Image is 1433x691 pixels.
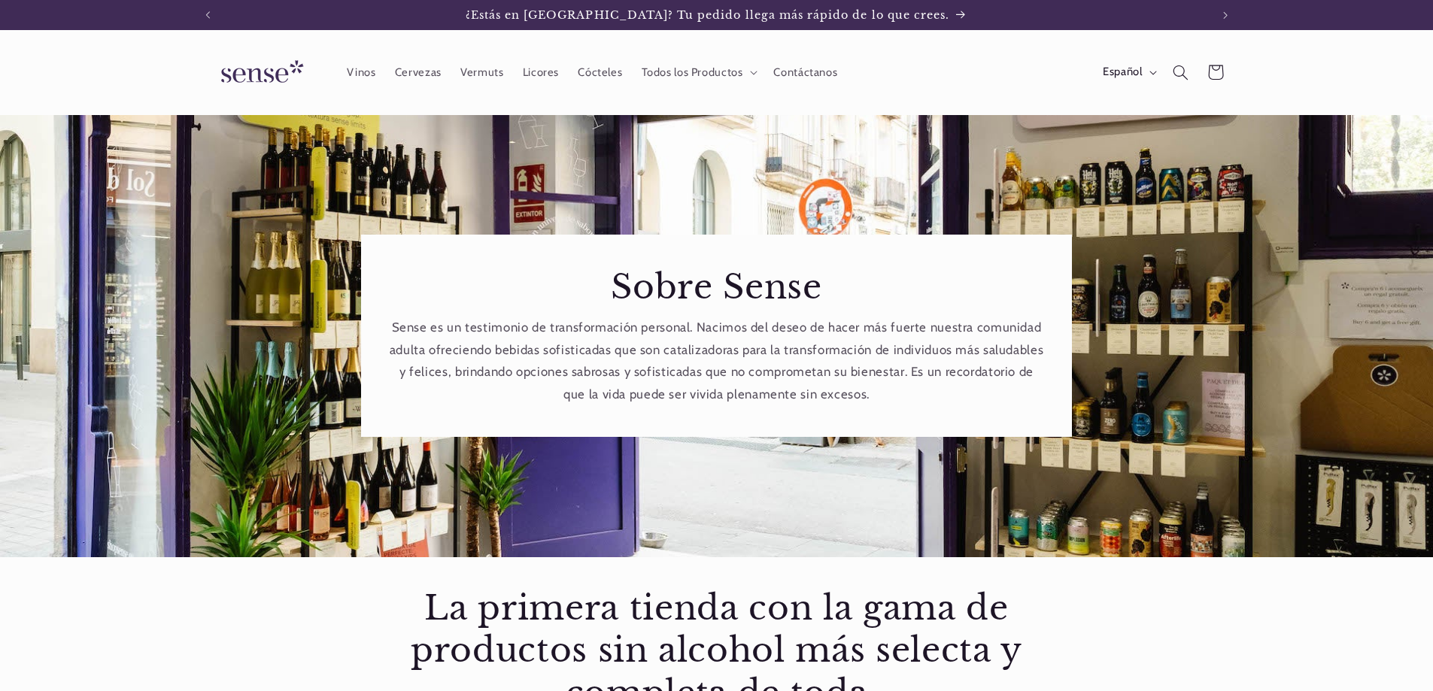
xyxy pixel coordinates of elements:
span: Español [1103,64,1142,80]
span: Cócteles [578,65,622,80]
span: Contáctanos [773,65,837,80]
a: Licores [513,56,569,89]
a: Sense [197,45,322,100]
a: Vermuts [451,56,513,89]
button: Español [1093,57,1163,87]
img: Sense [203,51,316,94]
h2: Sobre Sense [389,266,1045,309]
p: Sense es un testimonio de transformación personal. Nacimos del deseo de hacer más fuerte nuestra... [389,317,1045,405]
span: Vermuts [460,65,503,80]
summary: Todos los Productos [632,56,764,89]
span: Cervezas [395,65,442,80]
a: Vinos [338,56,385,89]
a: Cócteles [569,56,632,89]
a: Contáctanos [764,56,847,89]
span: Vinos [347,65,375,80]
a: Cervezas [385,56,451,89]
summary: Búsqueda [1164,55,1198,89]
span: Todos los Productos [642,65,743,80]
span: ¿Estás en [GEOGRAPHIC_DATA]? Tu pedido llega más rápido de lo que crees. [466,8,950,22]
span: Licores [523,65,559,80]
